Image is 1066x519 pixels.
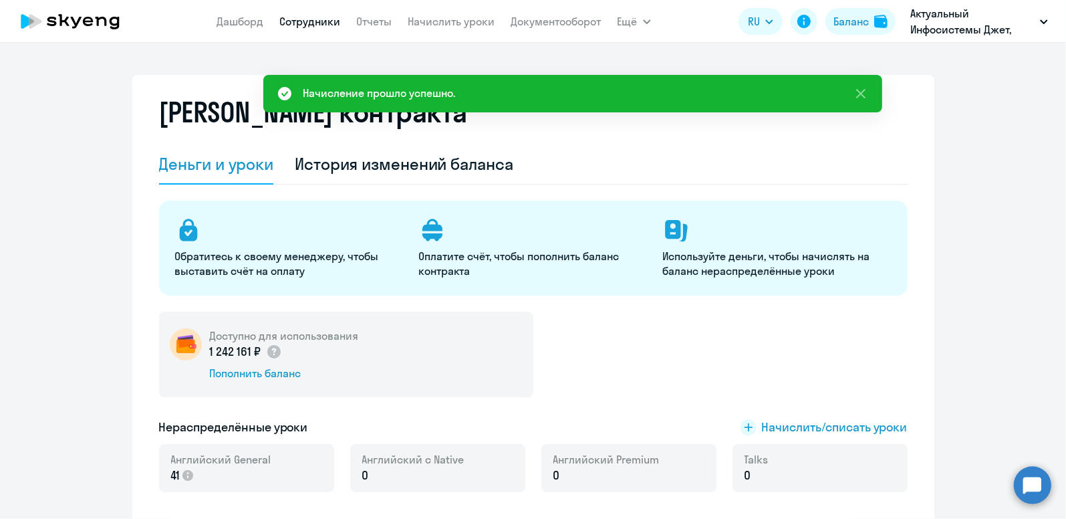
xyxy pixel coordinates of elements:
[553,452,660,467] span: Английский Premium
[295,153,513,175] div: История изменений баланса
[280,15,341,28] a: Сотрудники
[833,13,869,29] div: Баланс
[210,328,359,343] h5: Доступно для использования
[303,85,456,101] div: Начисление прошло успешно.
[748,13,760,29] span: RU
[170,328,202,360] img: wallet-circle.png
[904,5,1055,37] button: Актуальный Инфосистемы Джет, ИНФОСИСТЕМЫ ДЖЕТ, АО
[745,452,769,467] span: Talks
[618,13,638,29] span: Ещё
[217,15,264,28] a: Дашборд
[739,8,783,35] button: RU
[663,249,891,278] p: Используйте деньги, чтобы начислять на баланс нераспределённые уроки
[357,15,392,28] a: Отчеты
[175,249,403,278] p: Обратитесь к своему менеджеру, чтобы выставить счёт на оплату
[210,343,282,360] p: 1 242 161 ₽
[408,15,495,28] a: Начислить уроки
[618,8,651,35] button: Ещё
[511,15,602,28] a: Документооборот
[910,5,1035,37] p: Актуальный Инфосистемы Джет, ИНФОСИСТЕМЫ ДЖЕТ, АО
[553,467,560,484] span: 0
[159,153,274,175] div: Деньги и уроки
[210,366,359,381] div: Пополнить баланс
[745,467,751,484] span: 0
[362,452,464,467] span: Английский с Native
[159,96,468,128] h2: [PERSON_NAME] контракта
[171,467,180,484] span: 41
[419,249,647,278] p: Оплатите счёт, чтобы пополнить баланс контракта
[874,15,888,28] img: balance
[825,8,896,35] button: Балансbalance
[159,419,308,436] h5: Нераспределённые уроки
[762,419,908,436] span: Начислить/списать уроки
[362,467,369,484] span: 0
[171,452,271,467] span: Английский General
